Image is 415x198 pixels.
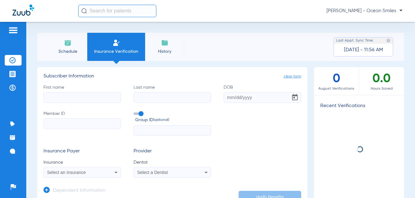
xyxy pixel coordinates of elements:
span: History [150,48,180,55]
img: Search Icon [81,8,87,14]
img: last sync help info [386,38,391,43]
input: DOBOpen calendar [224,92,301,103]
span: Dentist [134,159,211,166]
h3: Insurance Payer [43,148,121,155]
input: Member ID [43,118,121,129]
button: Open calendar [289,91,301,104]
small: (optional) [153,117,169,123]
h3: Dependent Information [53,188,105,194]
img: History [161,39,169,47]
label: First name [43,84,121,103]
label: Member ID [43,111,121,136]
span: Group ID [135,117,211,123]
input: First name [43,92,121,103]
span: Select an Insurance [47,170,86,175]
span: August Verifications [314,86,359,92]
span: clear form [284,73,301,80]
div: 0.0 [359,67,404,95]
img: hamburger-icon [8,27,18,34]
h3: Subscriber Information [43,73,301,80]
label: Last name [134,84,211,103]
span: Hours Saved [359,86,404,92]
span: Insurance Verification [92,48,140,55]
img: Schedule [64,39,72,47]
span: Insurance [43,159,121,166]
input: Search for patients [78,5,156,17]
h3: Provider [134,148,211,155]
span: [DATE] - 11:56 AM [344,47,383,53]
input: Last name [134,92,211,103]
span: Schedule [53,48,83,55]
span: Select a Dentist [137,170,168,175]
iframe: Chat Widget [384,168,415,198]
img: Manual Insurance Verification [113,39,120,47]
label: DOB [224,84,301,103]
span: Last Appt. Sync Time: [336,37,374,44]
div: 0 [314,67,359,95]
h3: Recent Verifications [314,103,404,109]
span: [PERSON_NAME] - Ocean Smiles [326,8,402,14]
img: Zuub Logo [13,5,34,16]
